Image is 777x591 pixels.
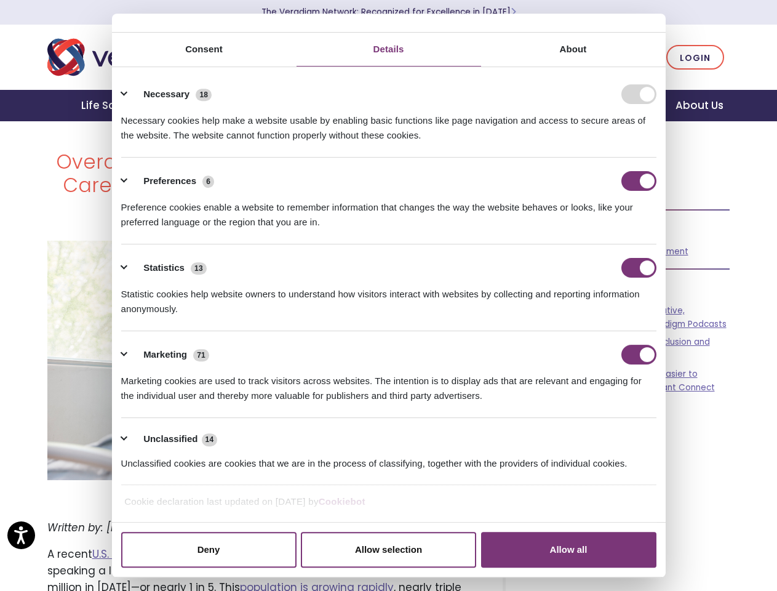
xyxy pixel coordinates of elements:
[319,496,365,507] a: Cookiebot
[92,547,227,561] a: U.S. Census Bureau report
[121,364,656,403] div: Marketing cookies are used to track visitors across websites. The intention is to display ads tha...
[121,278,656,316] div: Statistic cookies help website owners to understand how visitors interact with websites by collec...
[481,532,656,568] button: Allow all
[66,90,169,121] a: Life Sciences
[112,33,297,66] a: Consent
[121,84,220,104] button: Necessary (18)
[143,348,187,362] label: Marketing
[143,174,196,188] label: Preferences
[121,345,217,364] button: Marketing (71)
[297,33,481,66] a: Details
[47,150,473,221] h1: Overcoming Language Barriers in Patient Care: A Powerful Solution for Healthcare Providers
[661,90,738,121] a: About Us
[261,6,516,18] a: The Veradigm Network: Recognized for Excellence in [DATE]Learn More
[121,171,222,191] button: Preferences (6)
[143,87,189,102] label: Necessary
[115,494,662,518] div: Cookie declaration last updated on [DATE] by
[47,37,217,78] img: Veradigm logo
[47,520,216,535] em: Written by: [PERSON_NAME], PhD
[121,447,656,471] div: Unclassified cookies are cookies that we are in the process of classifying, together with the pro...
[121,532,297,568] button: Deny
[143,261,185,275] label: Statistics
[121,191,656,230] div: Preference cookies enable a website to remember information that changes the way the website beha...
[511,6,516,18] span: Learn More
[121,104,656,143] div: Necessary cookies help make a website usable by enabling basic functions like page navigation and...
[301,532,476,568] button: Allow selection
[121,432,225,447] button: Unclassified (14)
[666,45,724,70] a: Login
[121,258,215,278] button: Statistics (13)
[481,33,666,66] a: About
